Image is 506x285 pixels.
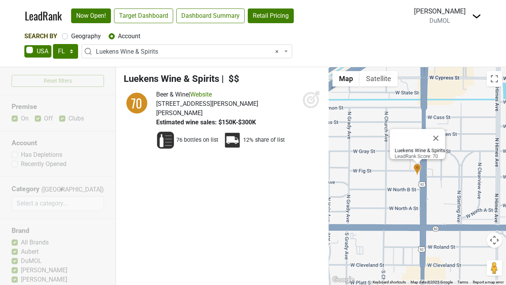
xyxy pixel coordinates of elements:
img: quadrant_split.svg [124,90,150,116]
a: Report a map error [473,280,504,284]
button: Close [426,129,445,148]
span: Luekens Wine & Spirits [124,73,219,84]
span: Remove all items [275,47,279,56]
a: Target Dashboard [114,8,173,23]
span: 12% share of list [243,136,285,144]
button: Keyboard shortcuts [373,280,406,285]
a: Terms (opens in new tab) [457,280,468,284]
b: Luekens Wine & Spirits [394,148,445,153]
span: DuMOL [429,17,450,24]
div: 70 [125,92,148,115]
span: | $$ [221,73,239,84]
button: Show street map [332,71,359,87]
div: Luekens Wine & Spirits [413,163,421,176]
a: Website [190,91,212,98]
span: Beer & Wine [156,91,189,98]
img: Google [331,275,356,285]
span: Search By [24,32,57,40]
a: LeadRank [25,8,62,24]
span: [STREET_ADDRESS][PERSON_NAME][PERSON_NAME] [156,100,258,117]
img: Wine List [156,131,175,149]
a: Dashboard Summary [176,8,245,23]
span: 76 bottles on list [176,136,218,144]
button: Drag Pegman onto the map to open Street View [487,260,502,276]
div: | [156,90,298,99]
a: Retail Pricing [248,8,294,23]
img: Dropdown Menu [472,12,481,21]
span: Luekens Wine & Spirits [96,47,283,56]
div: LeadRank Score: 70 [394,148,445,159]
button: Map camera controls [487,232,502,248]
span: Luekens Wine & Spirits [82,44,292,58]
span: Map data ©2025 Google [411,280,453,284]
button: Show satellite imagery [359,71,398,87]
div: [PERSON_NAME] [414,6,466,16]
img: Percent Distributor Share [223,131,242,149]
a: Now Open! [71,8,111,23]
label: Geography [71,32,101,41]
a: Open this area in Google Maps (opens a new window) [331,275,356,285]
span: Estimated wine sales: $150K-$300K [156,119,256,126]
button: Toggle fullscreen view [487,71,502,87]
label: Account [118,32,140,41]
